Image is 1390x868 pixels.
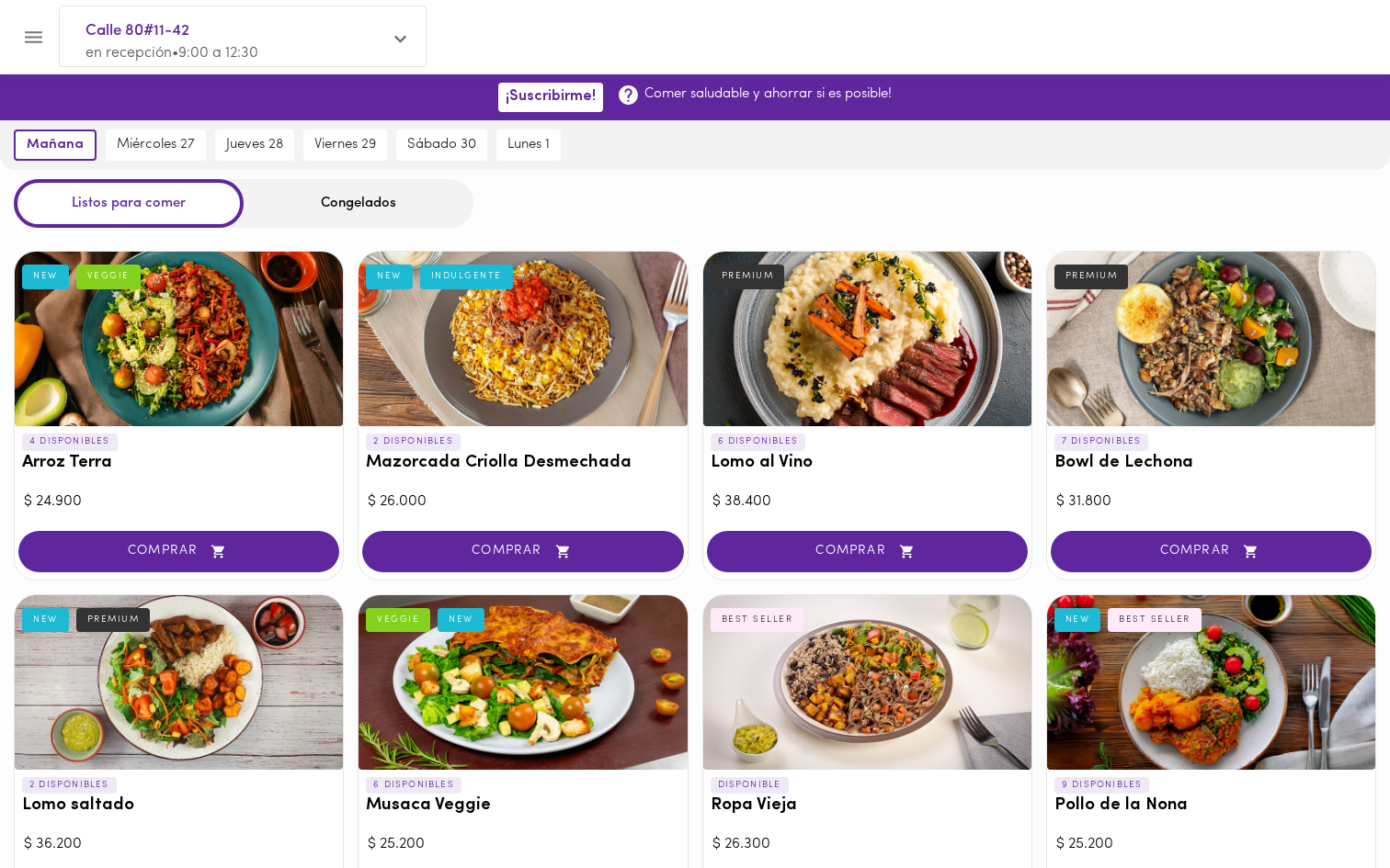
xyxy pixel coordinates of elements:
h3: Pollo de la Nona [1054,796,1368,816]
div: $ 25.200 [368,834,678,855]
div: $ 25.200 [1056,834,1366,855]
span: ¡Suscribirme! [506,88,596,106]
div: INDULGENTE [420,265,513,288]
span: miércoles 27 [117,137,195,153]
span: viernes 29 [314,137,376,153]
span: COMPRAR [385,544,660,559]
div: NEW [1054,608,1101,632]
h3: Bowl de Lechona [1054,454,1368,473]
p: 2 DISPONIBLES [22,777,117,794]
button: viernes 29 [303,130,387,161]
div: $ 31.800 [1056,491,1366,513]
div: VEGGIE [76,265,141,288]
p: 6 DISPONIBLES [366,777,461,794]
p: Comer saludable y ahorrar si es posible! [644,85,892,104]
button: COMPRAR [18,531,339,572]
div: BEST SELLER [711,608,804,632]
div: Listos para comer [14,179,244,228]
p: 6 DISPONIBLES [711,434,806,450]
iframe: Messagebird Livechat Widget [1283,761,1372,850]
p: 2 DISPONIBLES [366,434,461,450]
h3: Musaca Veggie [366,796,679,816]
div: $ 26.300 [712,834,1022,855]
button: COMPRAR [1051,531,1372,572]
p: 9 DISPONIBLES [1054,777,1150,794]
span: en recepción • 9:00 a 12:30 [85,46,258,61]
span: COMPRAR [1074,544,1349,559]
button: COMPRAR [707,531,1028,572]
h3: Mazorcada Criolla Desmechada [366,454,679,473]
div: $ 38.400 [712,491,1022,513]
button: ¡Suscribirme! [498,83,603,111]
h3: Arroz Terra [22,454,336,473]
div: BEST SELLER [1108,608,1202,632]
span: COMPRAR [730,544,1005,559]
button: lunes 1 [496,130,561,161]
div: PREMIUM [76,608,151,632]
h3: Lomo saltado [22,796,336,816]
button: mañana [14,130,97,161]
div: Ropa Vieja [703,595,1031,770]
button: jueves 28 [215,130,294,161]
span: lunes 1 [507,137,550,153]
span: Calle 80#11-42 [85,19,382,43]
div: NEW [22,608,69,632]
p: 4 DISPONIBLES [22,434,118,450]
p: DISPONIBLE [711,777,789,794]
span: sábado 30 [407,137,476,153]
button: miércoles 27 [106,130,206,161]
div: $ 26.000 [368,491,678,513]
div: NEW [438,608,484,632]
div: NEW [366,265,413,288]
div: $ 24.900 [24,491,334,513]
button: COMPRAR [362,531,683,572]
div: Congelados [244,179,473,228]
div: NEW [22,265,69,288]
div: Bowl de Lechona [1047,252,1375,426]
span: mañana [27,137,84,153]
p: 7 DISPONIBLES [1054,434,1149,450]
span: jueves 28 [226,137,283,153]
h3: Lomo al Vino [711,454,1024,473]
div: Arroz Terra [15,252,343,426]
div: Lomo al Vino [703,252,1031,426]
h3: Ropa Vieja [711,796,1024,816]
div: $ 36.200 [24,834,334,855]
div: Mazorcada Criolla Desmechada [359,252,687,426]
button: Menu [11,15,56,60]
div: Pollo de la Nona [1047,595,1375,770]
div: Lomo saltado [15,595,343,770]
div: VEGGIE [366,608,430,632]
button: sábado 30 [396,130,487,161]
div: PREMIUM [1054,265,1129,288]
span: COMPRAR [41,544,316,559]
div: Musaca Veggie [359,595,687,770]
div: PREMIUM [711,265,785,288]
